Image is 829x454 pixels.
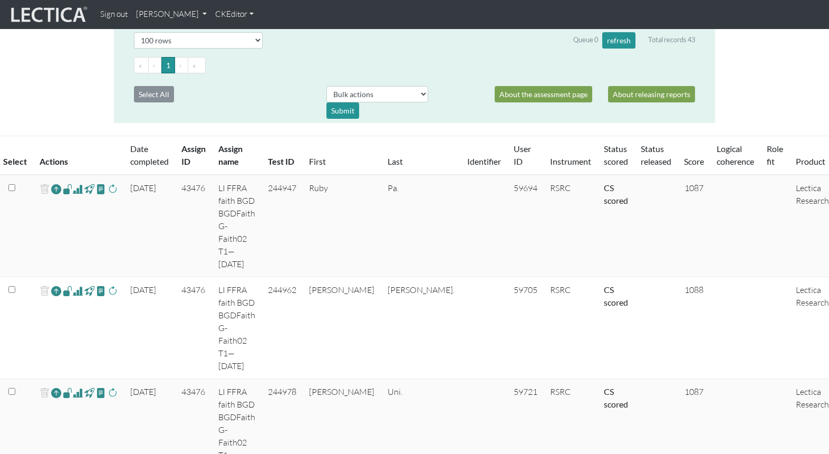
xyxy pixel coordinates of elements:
[303,175,381,277] td: Ruby
[40,182,50,197] span: delete
[544,277,597,379] td: RSRC
[212,277,262,379] td: LI FFRA faith BGD BGDFaith G-Faith02 T1—[DATE]
[211,4,258,25] a: CKEditor
[33,136,124,175] th: Actions
[134,86,174,102] button: Select All
[175,277,212,379] td: 43476
[51,182,61,197] a: Reopen
[604,285,628,307] a: Completed = assessment has been completed; CS scored = assessment has been CLAS scored; LS scored...
[40,283,50,299] span: delete
[96,386,106,399] span: view
[96,285,106,297] span: view
[767,144,783,166] a: Role fit
[175,175,212,277] td: 43476
[96,4,132,25] a: Sign out
[796,156,825,166] a: Product
[604,144,628,166] a: Status scored
[685,386,703,397] span: 1087
[326,102,359,119] div: Submit
[717,144,754,166] a: Logical coherence
[212,175,262,277] td: LI FFRA faith BGD BGDFaith G-Faith02 T1—[DATE]
[175,136,212,175] th: Assign ID
[309,156,326,166] a: First
[262,136,303,175] th: Test ID
[550,156,591,166] a: Instrument
[130,144,169,166] a: Date completed
[161,57,175,73] button: Go to page 1
[507,175,544,277] td: 59694
[132,4,211,25] a: [PERSON_NAME]
[641,144,671,166] a: Status released
[63,183,73,195] span: view
[604,183,628,205] a: Completed = assessment has been completed; CS scored = assessment has been CLAS scored; LS scored...
[262,277,303,379] td: 244962
[134,57,695,73] ul: Pagination
[84,285,94,297] span: view
[40,385,50,401] span: delete
[73,183,83,195] span: Analyst score
[573,32,695,49] div: Queue 0 Total records 43
[108,285,118,297] span: rescore
[685,183,703,193] span: 1087
[63,386,73,399] span: view
[544,175,597,277] td: RSRC
[73,285,83,297] span: Analyst score
[685,285,703,295] span: 1088
[507,277,544,379] td: 59705
[604,386,628,409] a: Completed = assessment has been completed; CS scored = assessment has been CLAS scored; LS scored...
[514,144,531,166] a: User ID
[381,277,461,379] td: [PERSON_NAME].
[388,156,403,166] a: Last
[684,156,704,166] a: Score
[495,86,592,102] a: About the assessment page
[73,386,83,399] span: Analyst score
[262,175,303,277] td: 244947
[602,32,635,49] button: refresh
[51,385,61,401] a: Reopen
[303,277,381,379] td: [PERSON_NAME]
[608,86,695,102] a: About releasing reports
[108,386,118,399] span: rescore
[63,285,73,297] span: view
[108,183,118,195] span: rescore
[212,136,262,175] th: Assign name
[84,183,94,195] span: view
[467,156,501,166] a: Identifier
[381,175,461,277] td: Pa.
[51,283,61,299] a: Reopen
[124,175,175,277] td: [DATE]
[84,386,94,399] span: view
[124,277,175,379] td: [DATE]
[96,183,106,195] span: view
[8,5,88,25] img: lecticalive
